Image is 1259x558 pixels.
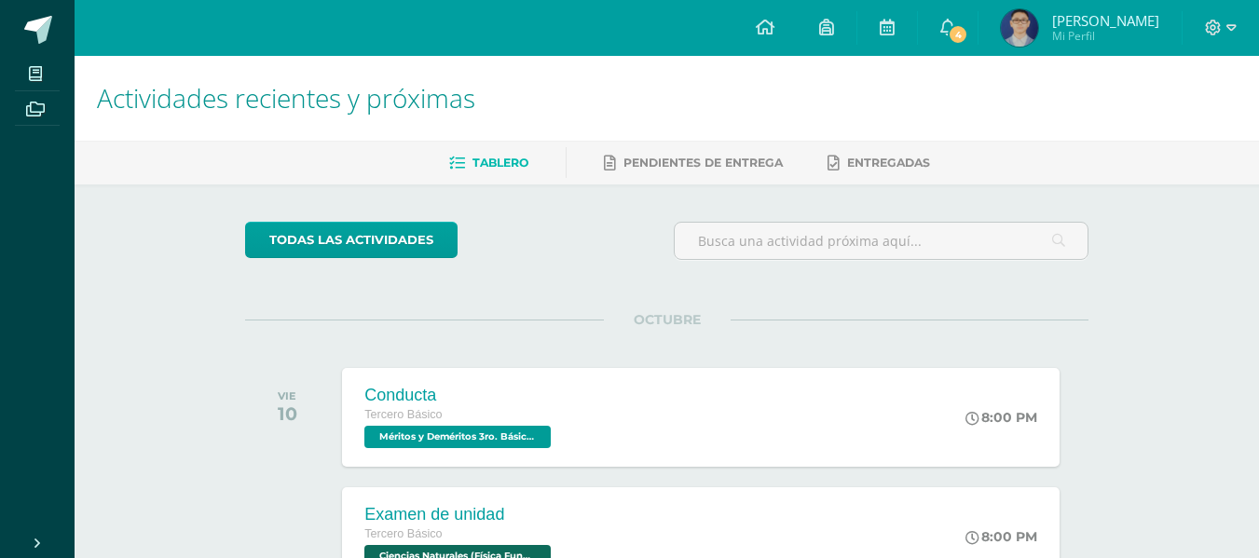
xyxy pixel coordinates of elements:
img: c4b4e3454c9caf95cc8805668aec8e15.png [1001,9,1038,47]
span: 4 [948,24,968,45]
span: Tercero Básico [364,527,442,540]
span: OCTUBRE [604,311,731,328]
span: Actividades recientes y próximas [97,80,475,116]
div: 8:00 PM [965,409,1037,426]
span: Entregadas [847,156,930,170]
a: Tablero [449,148,528,178]
a: todas las Actividades [245,222,458,258]
span: Tablero [472,156,528,170]
div: 10 [278,402,297,425]
a: Pendientes de entrega [604,148,783,178]
span: Tercero Básico [364,408,442,421]
div: VIE [278,389,297,402]
div: Conducta [364,386,555,405]
input: Busca una actividad próxima aquí... [675,223,1088,259]
div: 8:00 PM [965,528,1037,545]
span: Méritos y Deméritos 3ro. Básico "C" 'C' [364,426,551,448]
span: Mi Perfil [1052,28,1159,44]
span: Pendientes de entrega [623,156,783,170]
div: Examen de unidad [364,505,555,524]
a: Entregadas [828,148,930,178]
span: [PERSON_NAME] [1052,11,1159,30]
